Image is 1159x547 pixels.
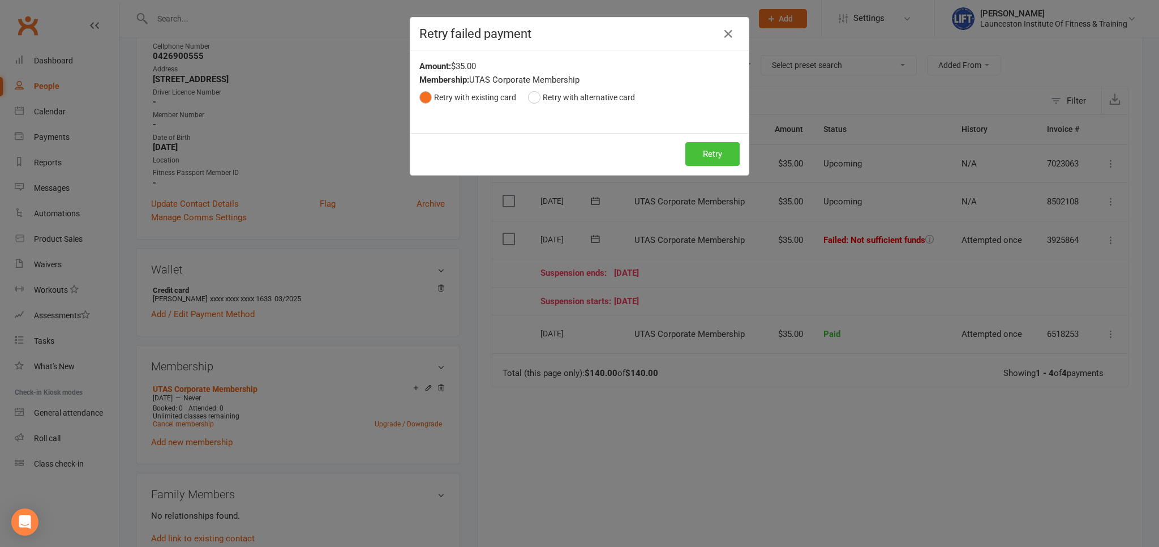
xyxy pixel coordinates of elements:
strong: Membership: [419,75,469,85]
button: Close [719,25,737,43]
button: Retry with existing card [419,87,516,108]
div: Open Intercom Messenger [11,508,38,536]
div: UTAS Corporate Membership [419,73,740,87]
strong: Amount: [419,61,451,71]
button: Retry with alternative card [528,87,635,108]
h4: Retry failed payment [419,27,740,41]
div: $35.00 [419,59,740,73]
button: Retry [685,142,740,166]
